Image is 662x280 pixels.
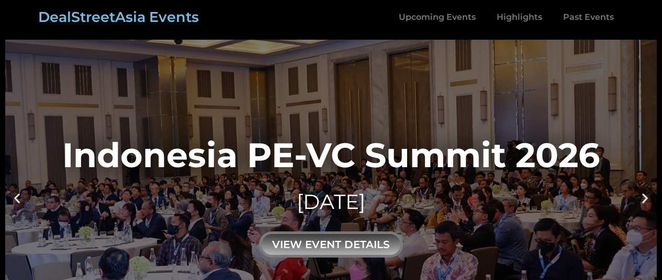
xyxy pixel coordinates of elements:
[553,5,624,29] a: Past Events
[259,231,403,258] div: view event details
[638,191,652,204] div: Next slide
[10,191,24,204] div: Previous slide
[486,5,553,29] a: Highlights
[62,188,600,216] div: [DATE]
[38,8,199,26] a: DealStreetAsia Events
[62,138,600,172] div: Indonesia PE-VC Summit 2026
[388,5,486,29] a: Upcoming Events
